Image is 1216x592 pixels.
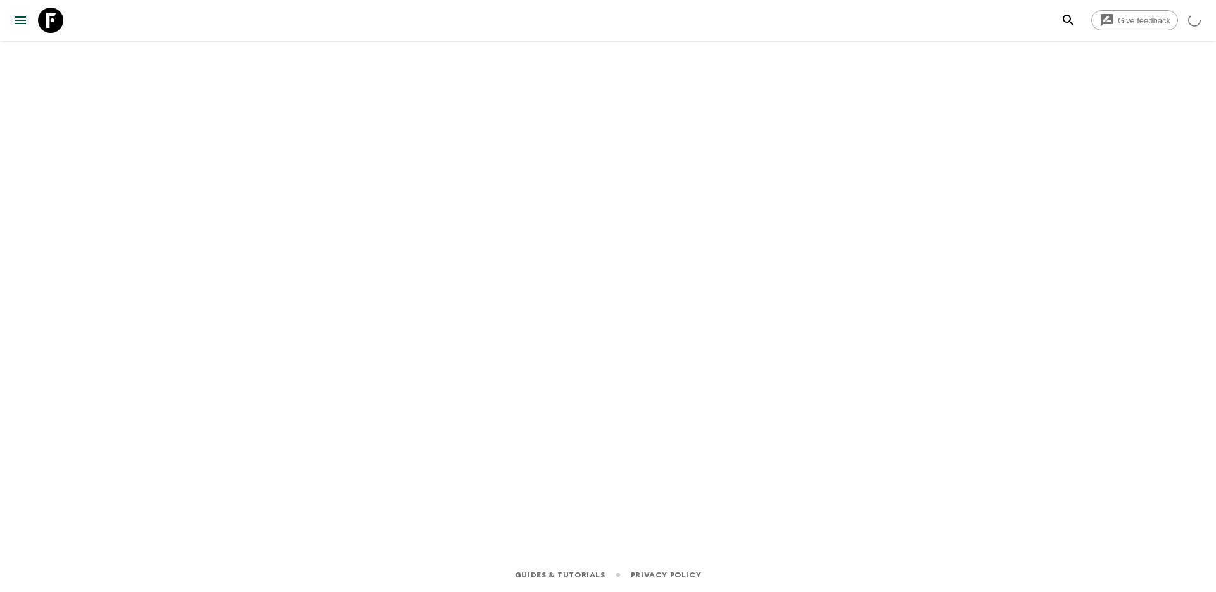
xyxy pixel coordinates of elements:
[1091,10,1178,30] a: Give feedback
[515,568,605,582] a: Guides & Tutorials
[1111,16,1177,25] span: Give feedback
[8,8,33,33] button: menu
[1056,8,1081,33] button: search adventures
[631,568,701,582] a: Privacy Policy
